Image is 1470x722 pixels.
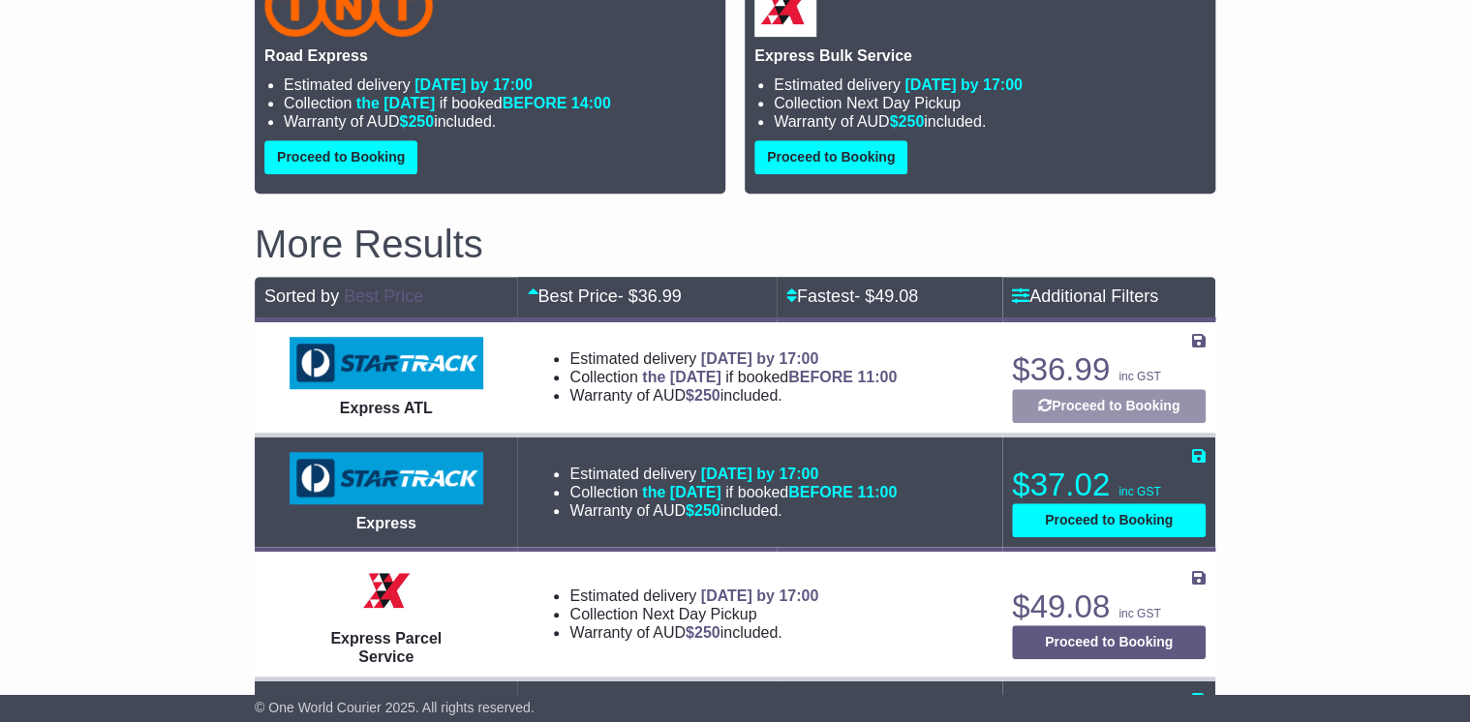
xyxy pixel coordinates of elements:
[694,502,720,519] span: 250
[889,113,924,130] span: $
[344,286,423,306] a: Best Price
[1012,286,1158,306] a: Additional Filters
[503,95,567,111] span: BEFORE
[330,630,442,665] span: Express Parcel Service
[255,223,1215,265] h2: More Results
[846,95,961,111] span: Next Day Pickup
[569,501,897,520] li: Warranty of AUD included.
[874,286,918,306] span: 49.08
[686,624,720,641] span: $
[857,484,897,500] span: 11:00
[701,466,819,482] span: [DATE] by 17:00
[264,140,417,174] button: Proceed to Booking
[290,337,483,389] img: StarTrack: Express ATL
[357,561,415,619] img: Border Express: Express Parcel Service
[788,369,853,385] span: BEFORE
[686,502,720,519] span: $
[1118,370,1160,383] span: inc GST
[1012,389,1206,423] button: Proceed to Booking
[788,484,853,500] span: BEFORE
[569,605,818,623] li: Collection
[284,112,716,131] li: Warranty of AUD included.
[569,483,897,501] li: Collection
[754,46,1206,65] p: Express Bulk Service
[774,75,1206,94] li: Estimated delivery
[1012,503,1206,537] button: Proceed to Booking
[642,369,720,385] span: the [DATE]
[774,112,1206,131] li: Warranty of AUD included.
[638,286,682,306] span: 36.99
[786,286,918,306] a: Fastest- $49.08
[569,368,897,386] li: Collection
[255,700,535,715] span: © One World Courier 2025. All rights reserved.
[701,350,819,367] span: [DATE] by 17:00
[701,587,819,604] span: [DATE] by 17:00
[527,286,681,306] a: Best Price- $36.99
[618,286,682,306] span: - $
[569,587,818,605] li: Estimated delivery
[854,286,918,306] span: - $
[857,369,897,385] span: 11:00
[694,624,720,641] span: 250
[642,369,897,385] span: if booked
[1012,587,1206,626] p: $49.08
[569,386,897,405] li: Warranty of AUD included.
[1012,625,1206,659] button: Proceed to Booking
[686,387,720,404] span: $
[1118,607,1160,620] span: inc GST
[408,113,434,130] span: 250
[399,113,434,130] span: $
[569,349,897,368] li: Estimated delivery
[356,515,416,531] span: Express
[414,76,533,93] span: [DATE] by 17:00
[694,387,720,404] span: 250
[569,465,897,483] li: Estimated delivery
[340,400,433,416] span: Express ATL
[1118,485,1160,498] span: inc GST
[569,623,818,642] li: Warranty of AUD included.
[284,94,716,112] li: Collection
[642,484,897,500] span: if booked
[264,46,716,65] p: Road Express
[356,95,611,111] span: if booked
[642,606,756,622] span: Next Day Pickup
[356,95,435,111] span: the [DATE]
[284,75,716,94] li: Estimated delivery
[1012,350,1206,389] p: $36.99
[1012,466,1206,504] p: $37.02
[264,286,339,306] span: Sorted by
[642,484,720,500] span: the [DATE]
[898,113,924,130] span: 250
[571,95,611,111] span: 14:00
[904,76,1023,93] span: [DATE] by 17:00
[290,452,483,504] img: StarTrack: Express
[774,94,1206,112] li: Collection
[754,140,907,174] button: Proceed to Booking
